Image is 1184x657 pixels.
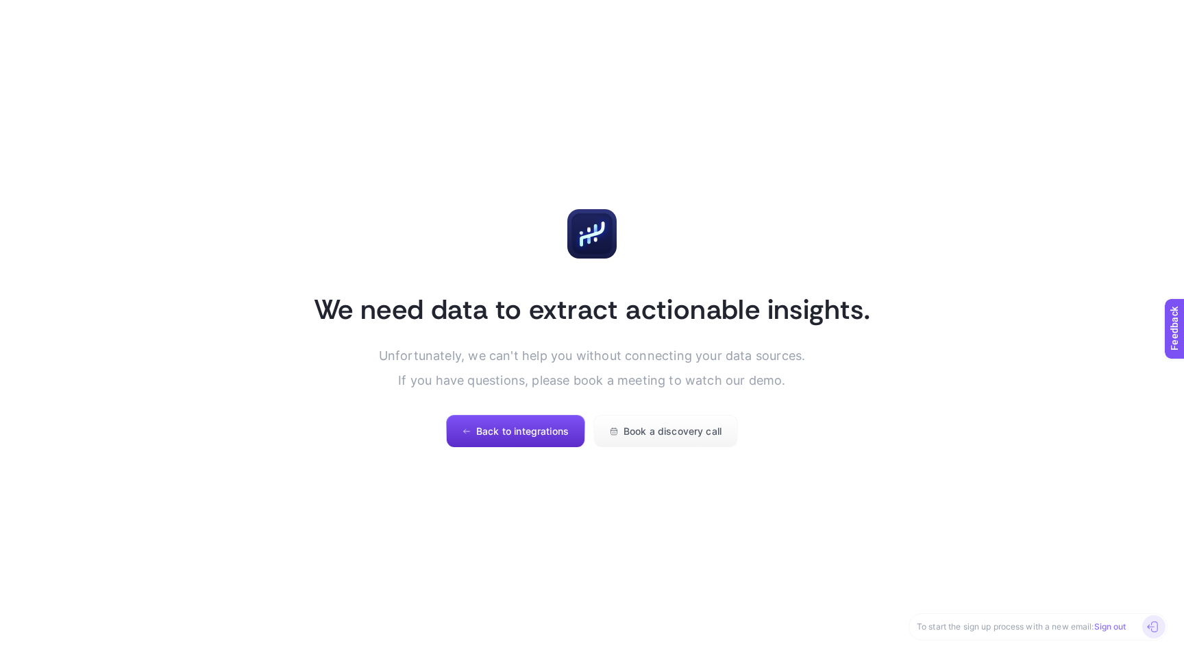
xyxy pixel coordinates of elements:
p: Unfortunately, we can't help you without connecting your data sources. If you have questions, ple... [379,344,806,393]
a: Sign out [1094,621,1126,632]
span: Feedback [8,4,52,15]
div: To start the sign up process with a new email: [917,621,1126,632]
h1: We need data to extract actionable insights. [314,291,871,327]
span: Book a discovery call [624,426,721,437]
span: Back to integrations [476,426,569,437]
button: Back to integrations [446,415,585,448]
button: Book a discovery call [593,415,738,448]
